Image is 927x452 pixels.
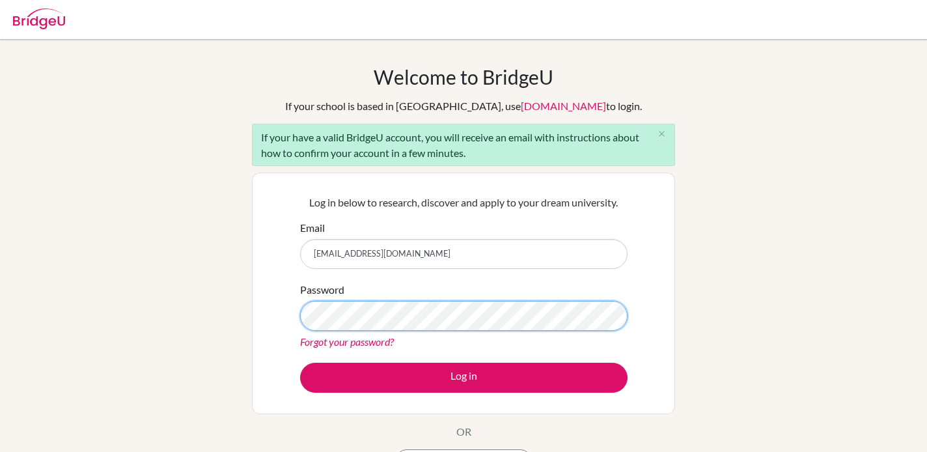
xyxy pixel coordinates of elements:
[300,335,394,348] a: Forgot your password?
[300,363,628,393] button: Log in
[252,124,675,166] div: If your have a valid BridgeU account, you will receive an email with instructions about how to co...
[456,424,471,440] p: OR
[300,195,628,210] p: Log in below to research, discover and apply to your dream university.
[300,220,325,236] label: Email
[521,100,606,112] a: [DOMAIN_NAME]
[648,124,674,144] button: Close
[657,129,667,139] i: close
[13,8,65,29] img: Bridge-U
[300,282,344,298] label: Password
[285,98,642,114] div: If your school is based in [GEOGRAPHIC_DATA], use to login.
[374,65,553,89] h1: Welcome to BridgeU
